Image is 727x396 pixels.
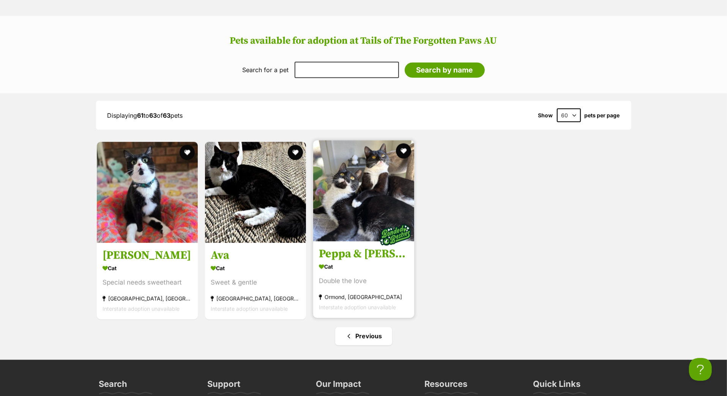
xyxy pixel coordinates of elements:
[319,292,408,302] div: Ormond, [GEOGRAPHIC_DATA]
[376,216,414,254] img: bonded besties
[313,241,414,318] a: Peppa & [PERSON_NAME] Cat Double the love Ormond, [GEOGRAPHIC_DATA] Interstate adoption unavailab...
[97,243,198,320] a: [PERSON_NAME] Cat Special needs sweetheart [GEOGRAPHIC_DATA], [GEOGRAPHIC_DATA] Interstate adopti...
[103,306,180,312] span: Interstate adoption unavailable
[180,145,195,160] button: favourite
[103,248,192,263] h3: [PERSON_NAME]
[538,112,553,118] span: Show
[313,140,414,241] img: Peppa & Tabitha
[425,379,468,394] h3: Resources
[8,35,719,47] h2: Pets available for adoption at Tails of The Forgotten Paws AU
[211,263,300,274] div: Cat
[319,247,408,261] h3: Peppa & [PERSON_NAME]
[319,261,408,272] div: Cat
[163,112,171,119] strong: 63
[211,278,300,288] div: Sweet & gentle
[316,379,361,394] h3: Our Impact
[97,142,198,243] img: Lucy
[211,248,300,263] h3: Ava
[150,112,157,119] strong: 63
[211,293,300,304] div: [GEOGRAPHIC_DATA], [GEOGRAPHIC_DATA]
[211,306,288,312] span: Interstate adoption unavailable
[205,243,306,320] a: Ava Cat Sweet & gentle [GEOGRAPHIC_DATA], [GEOGRAPHIC_DATA] Interstate adoption unavailable favou...
[96,327,631,346] nav: Pagination
[99,379,128,394] h3: Search
[103,263,192,274] div: Cat
[335,327,392,346] a: Previous page
[319,276,408,286] div: Double the love
[103,293,192,304] div: [GEOGRAPHIC_DATA], [GEOGRAPHIC_DATA]
[107,112,183,119] span: Displaying to of pets
[137,112,144,119] strong: 61
[689,358,712,381] iframe: Help Scout Beacon - Open
[396,144,411,159] button: favourite
[205,142,306,243] img: Ava
[243,66,289,73] label: Search for a pet
[103,278,192,288] div: Special needs sweetheart
[288,145,303,160] button: favourite
[585,112,620,118] label: pets per page
[533,379,581,394] h3: Quick Links
[208,379,241,394] h3: Support
[405,63,485,78] input: Search by name
[319,304,396,311] span: Interstate adoption unavailable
